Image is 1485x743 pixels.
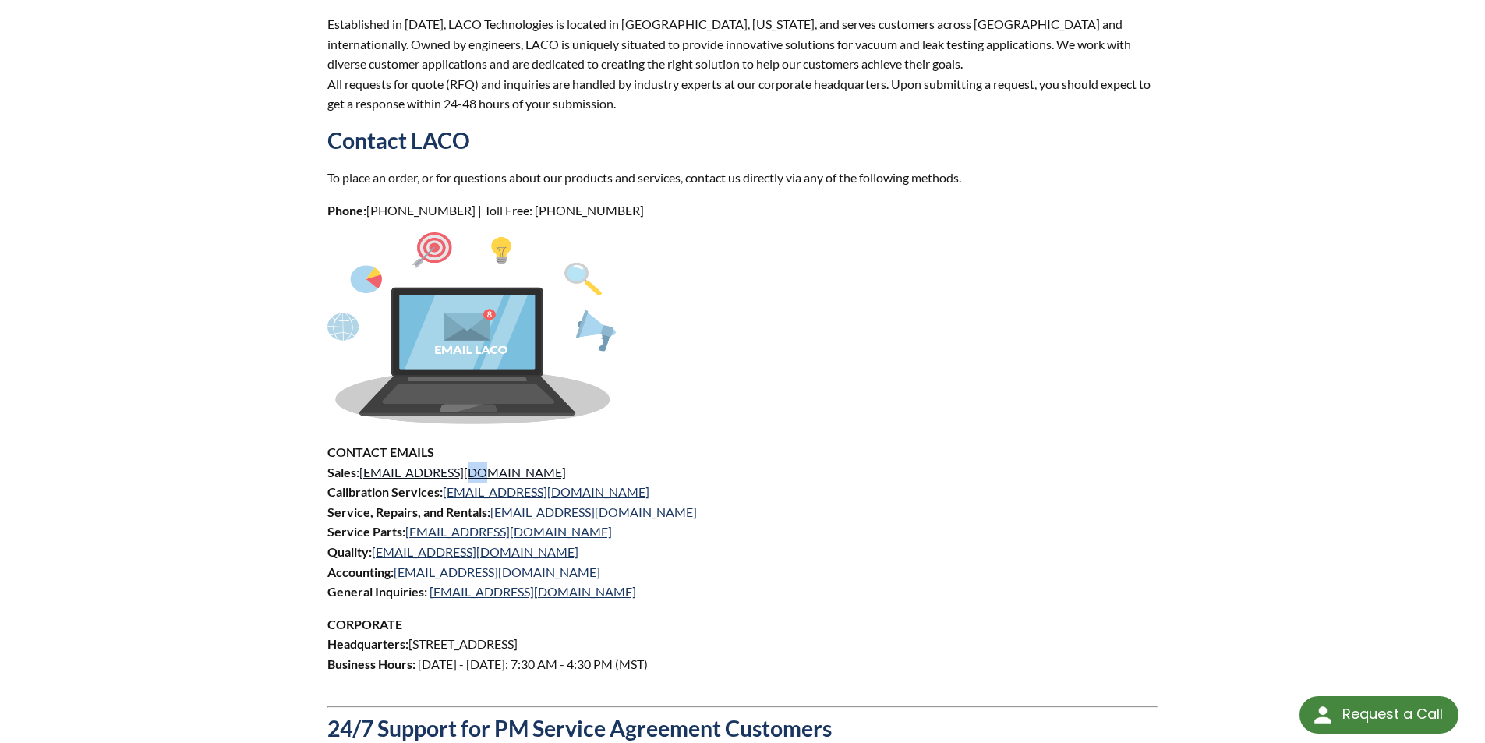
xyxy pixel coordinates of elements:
img: round button [1310,702,1335,727]
a: [EMAIL_ADDRESS][DOMAIN_NAME] [430,584,636,599]
strong: Quality: [327,544,372,559]
strong: Calibration Services: [327,484,443,499]
strong: Sales: [327,465,359,479]
a: [EMAIL_ADDRESS][DOMAIN_NAME] [405,524,612,539]
p: [PHONE_NUMBER] | Toll Free: [PHONE_NUMBER] [327,200,1158,221]
p: To place an order, or for questions about our products and services, contact us directly via any ... [327,168,1158,188]
div: Request a Call [1299,696,1458,734]
strong: Accounting: [327,564,394,579]
strong: Service, Repairs, and Rentals: [327,504,490,519]
a: [EMAIL_ADDRESS][DOMAIN_NAME] [443,484,649,499]
a: [EMAIL_ADDRESS][DOMAIN_NAME] [394,564,600,579]
strong: 24/7 Support for PM Service Agreement Customers [327,715,832,741]
strong: CORPORATE [327,617,402,632]
a: [EMAIL_ADDRESS][DOMAIN_NAME] [359,465,566,479]
a: [EMAIL_ADDRESS][DOMAIN_NAME] [372,544,578,559]
img: Asset_1.png [327,232,616,424]
p: Established in [DATE], LACO Technologies is located in [GEOGRAPHIC_DATA], [US_STATE], and serves ... [327,14,1158,114]
strong: Service Parts: [327,524,405,539]
p: [STREET_ADDRESS] [DATE] - [DATE]: 7:30 AM - 4:30 PM (MST) [327,614,1158,694]
div: Request a Call [1342,696,1443,732]
a: [EMAIL_ADDRESS][DOMAIN_NAME] [490,504,697,519]
strong: CONTACT EMAILS [327,444,434,459]
strong: Headquarters: [327,636,408,651]
strong: Contact LACO [327,127,470,154]
strong: Phone: [327,203,366,218]
strong: General Inquiries: [327,584,427,599]
strong: Business Hours: [327,656,415,671]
